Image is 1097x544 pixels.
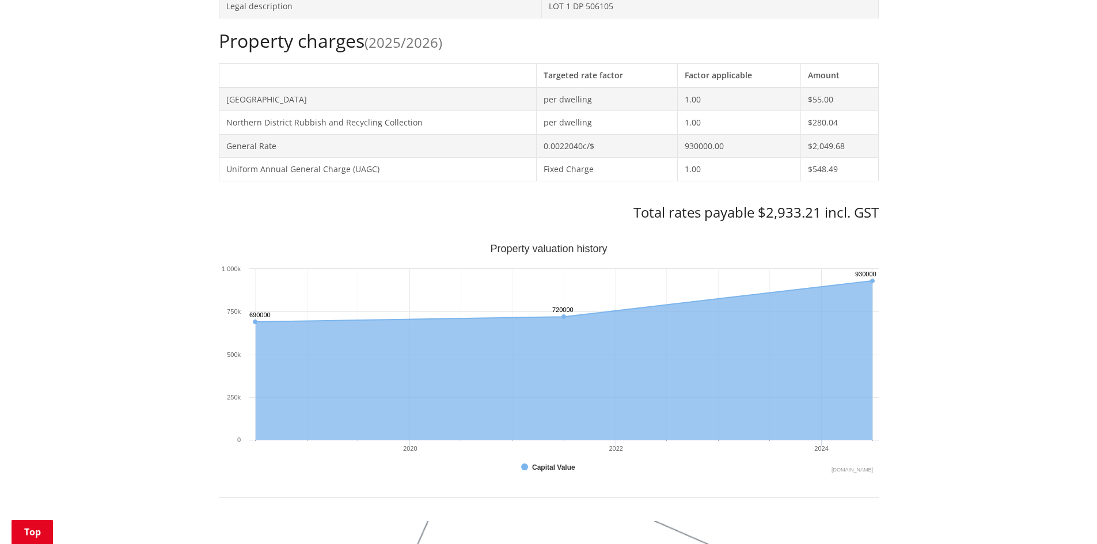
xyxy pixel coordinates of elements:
text: 0 [237,436,240,443]
th: Targeted rate factor [536,63,678,87]
text: Property valuation history [490,243,607,254]
h3: Total rates payable $2,933.21 incl. GST [219,204,879,221]
text: 1 000k [221,265,241,272]
td: $280.04 [801,111,878,135]
button: Show Capital Value [521,462,577,473]
td: Northern District Rubbish and Recycling Collection [219,111,536,135]
td: 1.00 [678,88,801,111]
td: 930000.00 [678,134,801,158]
td: 1.00 [678,158,801,181]
path: Wednesday, Jun 30, 12:00, 720,000. Capital Value. [561,314,566,319]
th: Factor applicable [678,63,801,87]
th: Amount [801,63,878,87]
td: 0.0022040c/$ [536,134,678,158]
text: 720000 [552,306,574,313]
path: Saturday, Jun 30, 12:00, 690,000. Capital Value. [253,319,257,324]
text: Chart credits: Highcharts.com [831,467,872,473]
h2: Property charges [219,30,879,52]
text: 2024 [814,445,828,452]
td: Fixed Charge [536,158,678,181]
text: 2020 [403,445,417,452]
div: Property valuation history. Highcharts interactive chart. [219,244,879,474]
td: 1.00 [678,111,801,135]
text: 930000 [855,271,876,277]
td: Uniform Annual General Charge (UAGC) [219,158,536,181]
text: 750k [227,308,241,315]
td: General Rate [219,134,536,158]
svg: Interactive chart [219,244,879,474]
td: per dwelling [536,111,678,135]
text: 690000 [249,311,271,318]
td: $2,049.68 [801,134,878,158]
td: [GEOGRAPHIC_DATA] [219,88,536,111]
a: Top [12,520,53,544]
text: 2022 [609,445,622,452]
iframe: Messenger Launcher [1044,496,1085,537]
td: $548.49 [801,158,878,181]
text: 250k [227,394,241,401]
td: per dwelling [536,88,678,111]
td: $55.00 [801,88,878,111]
path: Sunday, Jun 30, 12:00, 930,000. Capital Value. [870,279,875,283]
text: 500k [227,351,241,358]
span: (2025/2026) [365,33,442,52]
